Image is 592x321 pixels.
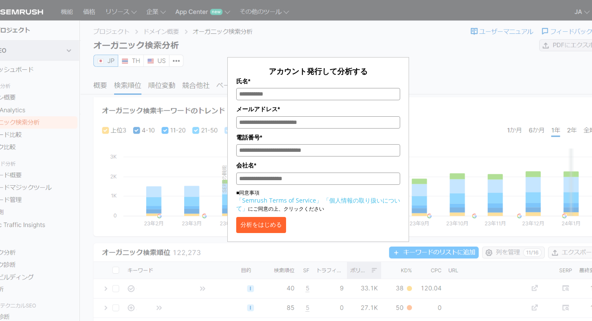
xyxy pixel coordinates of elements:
label: 電話番号* [236,133,400,142]
label: メールアドレス* [236,104,400,114]
p: ■同意事項 にご同意の上、クリックください [236,189,400,213]
span: アカウント発行して分析する [269,66,368,76]
button: 分析をはじめる [236,217,286,233]
a: 「個人情報の取り扱いについて」 [236,196,400,212]
a: 「Semrush Terms of Service」 [236,196,322,204]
